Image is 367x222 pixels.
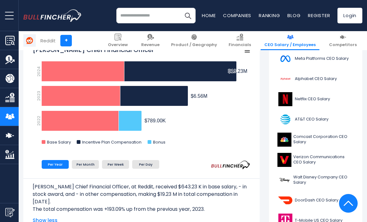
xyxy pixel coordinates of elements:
span: Comcast Corporation CEO Salary [293,134,354,145]
a: Walt Disney Company CEO Salary [274,172,358,189]
a: Overview [104,31,132,50]
span: AT&T CEO Salary [295,117,328,122]
img: GOOGL logo [277,72,293,86]
a: DoorDash CEO Salary [274,192,358,209]
span: Alphabet CEO Salary [295,76,337,82]
a: Companies [223,12,251,19]
span: Meta Platforms CEO Salary [295,56,349,61]
a: Netflix CEO Salary [274,91,358,108]
p: [PERSON_NAME] Chief Financial Officer, at Reddit, received $643.23 K in base salary, - in stock a... [33,183,250,205]
span: Product / Geography [171,42,217,48]
img: T logo [277,112,293,126]
span: Overview [108,42,128,48]
img: META logo [277,52,293,66]
p: The total compensation was +193.09% up from the previous year, 2023. [33,205,250,213]
a: Home [202,12,216,19]
img: RDDT logo [24,35,35,46]
a: Verizon Communications CEO Salary [274,151,358,168]
text: Bonus [153,139,165,145]
img: DASH logo [277,193,293,207]
img: NFLX logo [277,92,293,106]
a: + [60,35,72,46]
tspan: $19.23M [228,68,247,74]
span: Netflix CEO Salary [295,97,330,102]
span: Verizon Communications CEO Salary [293,154,354,165]
li: Per Month [72,160,99,169]
a: Go to homepage [23,9,82,22]
a: Product / Geography [167,31,221,50]
a: Blog [287,12,300,19]
span: Walt Disney Company CEO Salary [293,175,354,185]
img: CMCSA logo [277,133,291,147]
a: Register [308,12,330,19]
a: Comcast Corporation CEO Salary [274,131,358,148]
a: Login [337,8,362,23]
span: DoorDash CEO Salary [295,198,338,203]
a: Ranking [259,12,280,19]
span: Competitors [329,42,357,48]
span: Revenue [141,42,160,48]
span: CEO Salary / Employees [264,42,316,48]
a: Alphabet CEO Salary [274,70,358,87]
text: Incentive Plan Compensation [82,139,142,145]
tspan: $789.00K [144,118,166,123]
img: VZ logo [277,153,291,167]
a: Meta Platforms CEO Salary [274,50,358,67]
a: Financials [225,31,255,50]
li: Per Week [102,160,129,169]
text: 2024 [36,66,42,77]
button: Search [180,8,196,23]
text: 2022 [36,116,42,126]
a: Revenue [137,31,163,50]
text: 2023 [36,91,42,101]
tspan: $6.56M [191,93,207,99]
img: DIS logo [277,173,291,187]
li: Per Day [132,160,159,169]
span: Financials [229,42,251,48]
div: Reddit [40,37,56,44]
a: CEO Salary / Employees [261,31,319,50]
a: AT&T CEO Salary [274,111,358,128]
img: bullfincher logo [23,9,82,22]
text: Base Salary [47,139,71,145]
li: Per Year [42,160,69,169]
svg: Andrew Vollero Chief Financial Officer [33,42,250,151]
a: Competitors [325,31,360,50]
